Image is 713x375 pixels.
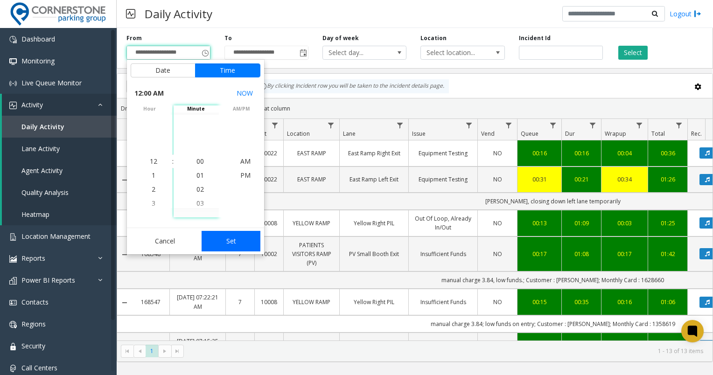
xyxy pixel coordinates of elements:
a: Issue Filter Menu [463,119,475,132]
a: Yellow Right PIL [345,219,403,228]
button: Select now [233,85,257,102]
a: NO [483,298,511,306]
a: Heatmap [2,203,117,225]
a: Quality Analysis [2,181,117,203]
a: Insufficient Funds [414,298,472,306]
a: 01:26 [654,175,682,184]
a: 00:16 [523,149,556,158]
a: Equipment Testing [414,149,472,158]
span: Rec. [691,130,702,138]
a: Yellow Right PIL [345,298,403,306]
span: Reports [21,254,45,263]
a: EAST RAMP [289,175,334,184]
a: 7 [231,298,249,306]
a: Insufficient Funds [414,250,472,258]
div: 00:17 [607,250,642,258]
span: NO [493,298,502,306]
div: Drag a column header and drop it here to group by that column [117,100,713,117]
a: Lane Filter Menu [394,119,406,132]
img: 'icon' [9,277,17,285]
span: Heatmap [21,210,49,219]
a: EAST RAMP [289,149,334,158]
a: Queue Filter Menu [547,119,559,132]
span: AM/PM [219,105,264,112]
a: 10022 [260,149,278,158]
span: Lane [343,130,356,138]
span: Select day... [323,46,390,59]
a: 00:21 [567,175,595,184]
a: PATIENTS VISITORS RAMP (PV) [289,241,334,268]
a: [DATE] 07:15:25 AM [175,337,220,354]
a: Agent Activity [2,160,117,181]
label: Location [420,34,447,42]
span: Regions [21,319,46,328]
span: Daily Activity [21,122,64,131]
a: YELLOW RAMP [289,298,334,306]
button: Set [202,231,260,251]
span: Wrapup [605,130,626,138]
img: 'icon' [9,233,17,241]
a: 00:17 [523,250,556,258]
a: NO [483,149,511,158]
a: 10002 [260,250,278,258]
h3: Daily Activity [140,2,217,25]
span: Location [287,130,310,138]
a: 00:15 [523,298,556,306]
img: 'icon' [9,58,17,65]
button: Date tab [131,63,196,77]
span: Dur [565,130,575,138]
img: 'icon' [9,343,17,350]
button: Select [618,46,648,60]
img: 'icon' [9,321,17,328]
span: Issue [412,130,426,138]
a: NO [483,175,511,184]
span: Monitoring [21,56,55,65]
a: East Ramp Left Exit [345,175,403,184]
div: 01:09 [567,219,595,228]
a: Logout [670,9,701,19]
span: Dashboard [21,35,55,43]
div: 00:36 [654,149,682,158]
span: NO [493,175,502,183]
a: Out Of Loop, Already In/Out [414,214,472,232]
a: 01:42 [654,250,682,258]
img: 'icon' [9,80,17,87]
button: Cancel [131,231,199,251]
label: Incident Id [519,34,551,42]
span: Quality Analysis [21,188,69,197]
img: pageIcon [126,2,135,25]
span: Lane Activity [21,144,60,153]
a: Lot Filter Menu [269,119,281,132]
span: Total [651,130,665,138]
a: Dur Filter Menu [587,119,599,132]
img: 'icon' [9,299,17,306]
span: minute [174,105,219,112]
span: Toggle popup [200,46,210,59]
a: PV Small Booth Exit [345,250,403,258]
span: 2 [152,185,155,194]
a: 00:16 [567,149,595,158]
a: 01:06 [654,298,682,306]
label: To [224,34,232,42]
a: 00:34 [607,175,642,184]
span: Select location... [421,46,488,59]
a: [DATE] 07:22:21 AM [175,293,220,311]
div: 00:04 [607,149,642,158]
a: Location Filter Menu [325,119,337,132]
span: AM [240,157,251,166]
a: NO [483,219,511,228]
a: East Ramp Right Exit [345,149,403,158]
a: Collapse Details [117,251,132,258]
span: 12 [150,157,157,166]
a: Vend Filter Menu [503,119,515,132]
span: Vend [481,130,495,138]
span: Queue [521,130,538,138]
span: Toggle popup [298,46,308,59]
a: 00:13 [523,219,556,228]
